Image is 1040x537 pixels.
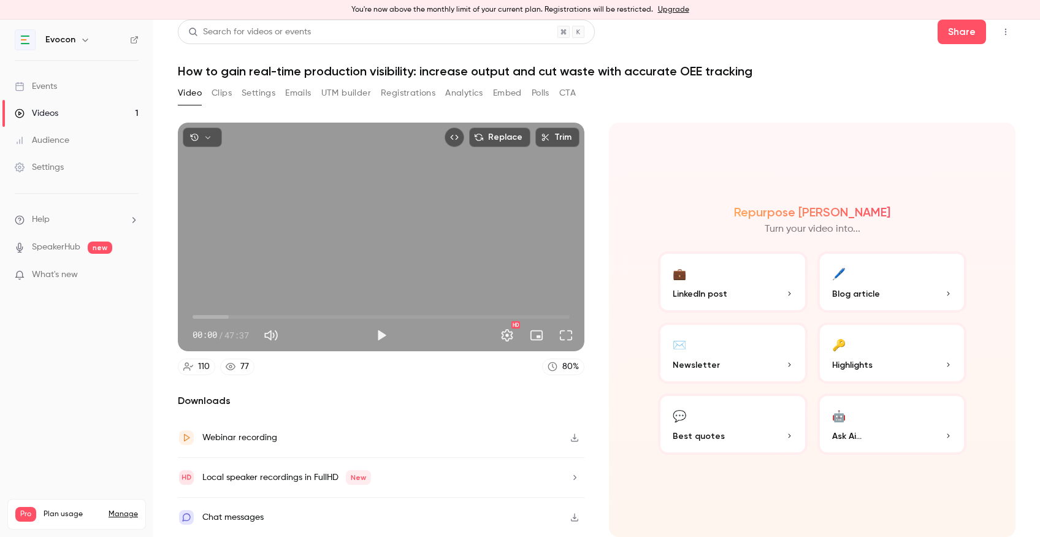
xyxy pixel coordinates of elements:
[524,323,549,348] button: Turn on miniplayer
[32,241,80,254] a: SpeakerHub
[511,321,520,329] div: HD
[220,359,254,375] a: 77
[673,406,686,425] div: 💬
[178,359,215,375] a: 110
[15,161,64,173] div: Settings
[535,128,579,147] button: Trim
[346,470,371,485] span: New
[673,335,686,354] div: ✉️
[198,360,210,373] div: 110
[673,288,727,300] span: LinkedIn post
[15,80,57,93] div: Events
[445,128,464,147] button: Embed video
[109,509,138,519] a: Manage
[15,30,35,50] img: Evocon
[554,323,578,348] button: Full screen
[673,430,725,443] span: Best quotes
[178,64,1015,78] h1: How to gain real-time production visibility: increase output and cut waste with accurate OEE trac...
[658,394,808,455] button: 💬Best quotes
[938,20,986,44] button: Share
[532,83,549,103] button: Polls
[240,360,249,373] div: 77
[562,360,579,373] div: 80 %
[817,251,967,313] button: 🖊️Blog article
[88,242,112,254] span: new
[832,264,846,283] div: 🖊️
[445,83,483,103] button: Analytics
[658,5,689,15] a: Upgrade
[193,329,249,341] div: 00:00
[15,213,139,226] li: help-dropdown-opener
[817,394,967,455] button: 🤖Ask Ai...
[15,134,69,147] div: Audience
[15,107,58,120] div: Videos
[493,83,522,103] button: Embed
[765,222,860,237] p: Turn your video into...
[193,329,217,341] span: 00:00
[242,83,275,103] button: Settings
[178,83,202,103] button: Video
[658,251,808,313] button: 💼LinkedIn post
[495,323,519,348] button: Settings
[218,329,223,341] span: /
[224,329,249,341] span: 47:37
[832,430,862,443] span: Ask Ai...
[542,359,584,375] a: 80%
[259,323,283,348] button: Mute
[212,83,232,103] button: Clips
[369,323,394,348] button: Play
[178,394,584,408] h2: Downloads
[832,359,873,371] span: Highlights
[32,213,50,226] span: Help
[817,322,967,384] button: 🔑Highlights
[202,430,277,445] div: Webinar recording
[202,510,264,525] div: Chat messages
[15,507,36,522] span: Pro
[44,509,101,519] span: Plan usage
[202,470,371,485] div: Local speaker recordings in FullHD
[469,128,530,147] button: Replace
[285,83,311,103] button: Emails
[832,288,880,300] span: Blog article
[658,322,808,384] button: ✉️Newsletter
[381,83,435,103] button: Registrations
[45,34,75,46] h6: Evocon
[673,359,720,371] span: Newsletter
[559,83,576,103] button: CTA
[188,26,311,39] div: Search for videos or events
[32,268,78,281] span: What's new
[832,406,846,425] div: 🤖
[124,270,139,281] iframe: Noticeable Trigger
[996,22,1015,42] button: Top Bar Actions
[321,83,371,103] button: UTM builder
[734,205,890,219] h2: Repurpose [PERSON_NAME]
[832,335,846,354] div: 🔑
[673,264,686,283] div: 💼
